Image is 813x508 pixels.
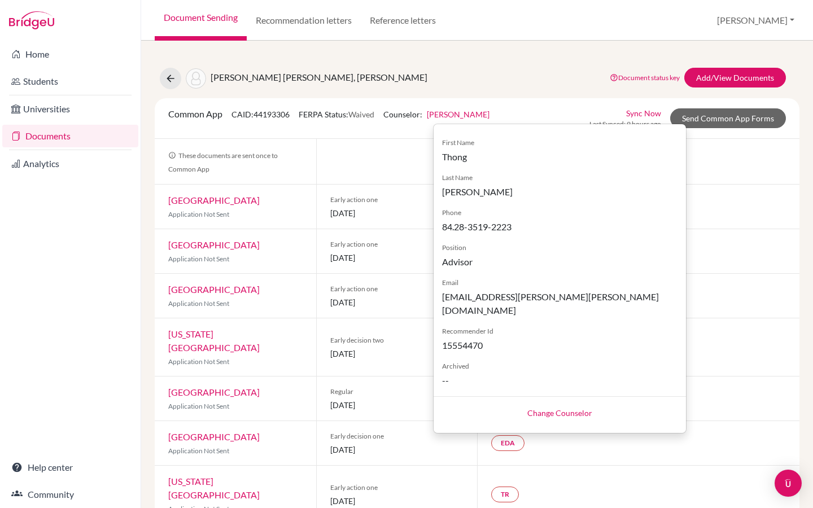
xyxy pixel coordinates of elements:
a: [GEOGRAPHIC_DATA] [168,284,260,295]
span: Early action one [330,483,464,493]
span: [PERSON_NAME] [PERSON_NAME], [PERSON_NAME] [211,72,427,82]
span: Email [442,278,677,288]
span: CAID: 44193306 [231,110,290,119]
a: [GEOGRAPHIC_DATA] [168,239,260,250]
a: Add/View Documents [684,68,786,87]
span: Early action one [330,284,464,294]
img: Bridge-U [9,11,54,29]
span: FERPA Status: [299,110,374,119]
span: Waived [348,110,374,119]
span: These documents are sent once to Common App [168,151,278,173]
span: [DATE] [330,296,464,308]
span: 15554470 [442,339,677,352]
span: [DATE] [330,207,464,219]
span: Counselor: [383,110,489,119]
a: Documents [2,125,138,147]
span: Position [442,243,677,253]
span: Application Not Sent [168,210,229,218]
span: [DATE] [330,252,464,264]
span: 84.28-3519-2223 [442,220,677,234]
a: Send Common App Forms [670,108,786,128]
a: Students [2,70,138,93]
span: Recommender Id [442,326,677,336]
span: Early action one [330,195,464,205]
span: [DATE] [330,495,464,507]
span: [DATE] [330,348,464,360]
span: [DATE] [330,444,464,456]
span: First Name [442,138,677,148]
span: Application Not Sent [168,357,229,366]
span: -- [442,374,677,387]
a: TR [491,487,519,502]
span: [PERSON_NAME] [442,185,677,199]
a: Universities [2,98,138,120]
a: EDA [491,435,524,451]
a: Document status key [610,73,680,82]
a: Change Counselor [527,408,592,418]
span: Early action one [330,239,464,249]
span: Last Synced: 9 hours ago [589,119,661,129]
button: [PERSON_NAME] [712,10,799,31]
span: Thong [442,150,677,164]
a: [GEOGRAPHIC_DATA] [168,387,260,397]
span: Last Name [442,173,677,183]
span: Early decision two [330,335,464,345]
span: [EMAIL_ADDRESS][PERSON_NAME][PERSON_NAME][DOMAIN_NAME] [442,290,677,317]
a: Help center [2,456,138,479]
span: Early decision one [330,431,464,441]
a: [US_STATE][GEOGRAPHIC_DATA] [168,476,260,500]
span: Advisor [442,255,677,269]
a: [GEOGRAPHIC_DATA] [168,195,260,205]
a: [GEOGRAPHIC_DATA] [168,431,260,442]
span: Archived [442,361,677,371]
a: Community [2,483,138,506]
a: Analytics [2,152,138,175]
a: Home [2,43,138,65]
span: [DATE] [330,399,464,411]
span: Application Not Sent [168,446,229,455]
a: [PERSON_NAME] [427,110,489,119]
span: Phone [442,208,677,218]
span: Regular [330,387,464,397]
div: Open Intercom Messenger [775,470,802,497]
span: Application Not Sent [168,299,229,308]
span: Application Not Sent [168,402,229,410]
span: Application Not Sent [168,255,229,263]
span: Common App [168,108,222,119]
a: [US_STATE][GEOGRAPHIC_DATA] [168,329,260,353]
a: Sync Now [626,107,661,119]
div: [PERSON_NAME] [433,124,687,433]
